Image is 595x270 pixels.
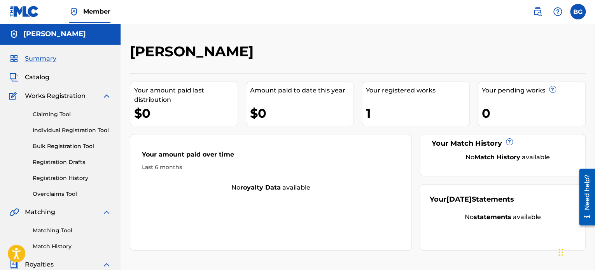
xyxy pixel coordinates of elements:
[570,4,586,19] div: User Menu
[250,86,353,95] div: Amount paid to date this year
[9,73,19,82] img: Catalog
[33,142,111,150] a: Bulk Registration Tool
[83,7,110,16] span: Member
[506,139,513,145] span: ?
[553,7,562,16] img: help
[102,207,111,217] img: expand
[69,7,79,16] img: Top Rightsholder
[23,30,86,38] h5: Bismarck Garcia
[33,126,111,134] a: Individual Registration Tool
[9,30,19,39] img: Accounts
[102,91,111,101] img: expand
[474,213,511,221] strong: statements
[25,73,49,82] span: Catalog
[9,207,19,217] img: Matching
[573,166,595,228] iframe: Resource Center
[556,233,595,270] iframe: Chat Widget
[33,226,111,235] a: Matching Tool
[130,43,257,60] h2: [PERSON_NAME]
[33,174,111,182] a: Registration History
[134,86,238,105] div: Your amount paid last distribution
[9,54,19,63] img: Summary
[25,260,54,269] span: Royalties
[366,105,469,122] div: 1
[430,194,514,205] div: Your Statements
[366,86,469,95] div: Your registered works
[9,54,56,63] a: SummarySummary
[482,86,585,95] div: Your pending works
[556,233,595,270] div: Widget de chat
[9,6,39,17] img: MLC Logo
[25,54,56,63] span: Summary
[482,105,585,122] div: 0
[102,260,111,269] img: expand
[33,110,111,118] a: Claiming Tool
[558,240,563,264] div: Arrastrar
[9,73,49,82] a: CatalogCatalog
[446,195,472,204] span: [DATE]
[439,153,576,162] div: No available
[430,213,576,222] div: No available
[550,4,565,19] div: Help
[142,150,400,163] div: Your amount paid over time
[25,207,55,217] span: Matching
[9,91,19,101] img: Works Registration
[134,105,238,122] div: $0
[9,260,19,269] img: Royalties
[474,153,520,161] strong: Match History
[33,242,111,251] a: Match History
[530,4,545,19] a: Public Search
[250,105,353,122] div: $0
[549,86,556,92] span: ?
[33,158,111,166] a: Registration Drafts
[25,91,86,101] span: Works Registration
[430,138,576,149] div: Your Match History
[33,190,111,198] a: Overclaims Tool
[533,7,542,16] img: search
[240,184,281,191] strong: royalty data
[142,163,400,171] div: Last 6 months
[130,183,411,192] div: No available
